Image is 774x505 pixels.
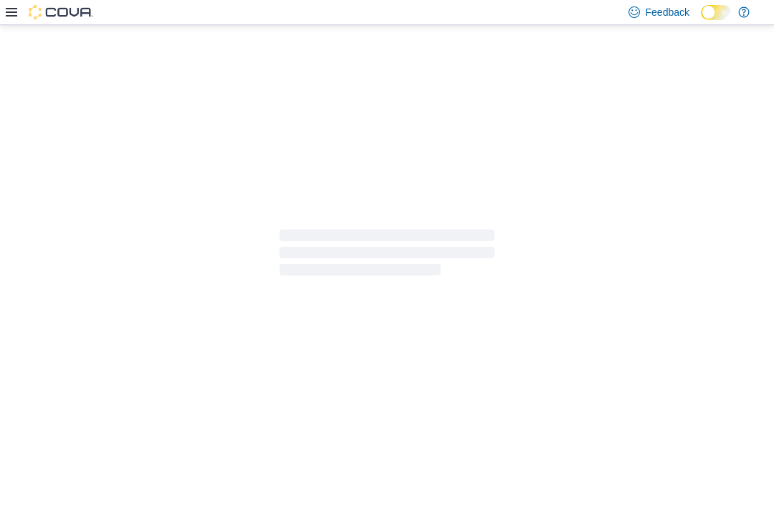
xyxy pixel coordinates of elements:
[646,5,689,19] span: Feedback
[701,20,702,21] span: Dark Mode
[29,5,93,19] img: Cova
[701,5,731,20] input: Dark Mode
[279,232,494,278] span: Loading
